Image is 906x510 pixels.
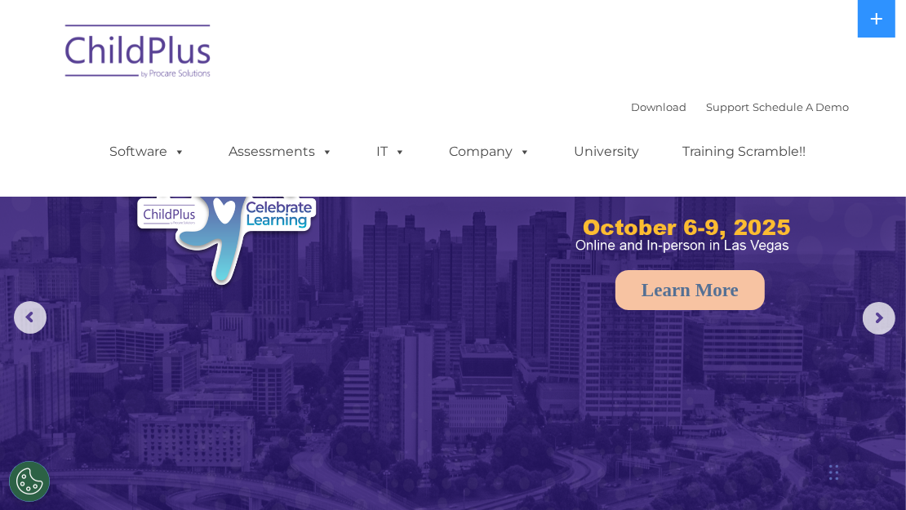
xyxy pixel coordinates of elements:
div: Drag [829,448,839,497]
img: ChildPlus by Procare Solutions [57,13,220,95]
a: Software [93,135,202,168]
a: Assessments [212,135,349,168]
font: | [631,100,849,113]
a: Schedule A Demo [753,100,849,113]
a: IT [360,135,422,168]
a: Download [631,100,686,113]
button: Cookies Settings [9,461,50,502]
a: Support [706,100,749,113]
a: Learn More [615,270,765,310]
a: University [557,135,655,168]
a: Company [433,135,547,168]
a: Training Scramble!! [666,135,822,168]
iframe: Chat Widget [640,334,906,510]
